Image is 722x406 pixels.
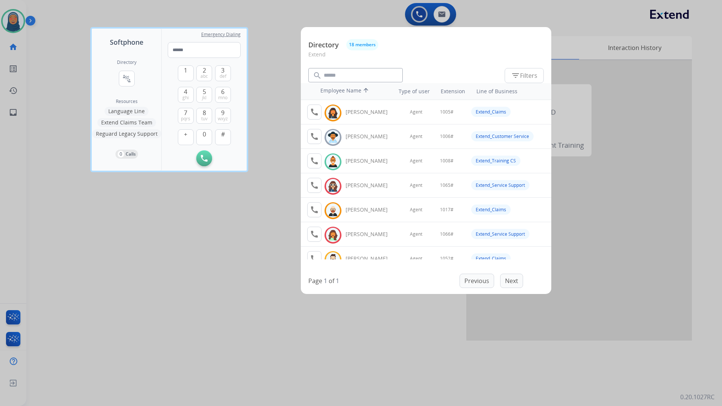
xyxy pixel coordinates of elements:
[203,87,206,96] span: 5
[410,109,422,115] span: Agent
[200,73,208,79] span: abc
[328,107,338,119] img: avatar
[328,156,338,168] img: avatar
[178,108,194,124] button: 7pqrs
[410,182,422,188] span: Agent
[221,66,224,75] span: 3
[122,74,131,83] mat-icon: connect_without_contact
[511,71,537,80] span: Filters
[440,182,454,188] span: 1065#
[505,68,544,83] button: Filters
[178,87,194,103] button: 4ghi
[105,107,149,116] button: Language Line
[440,109,454,115] span: 1005#
[184,108,187,117] span: 7
[410,207,422,213] span: Agent
[410,256,422,262] span: Agent
[346,157,396,165] div: [PERSON_NAME]
[511,71,520,80] mat-icon: filter_list
[471,253,511,264] div: Extend_Claims
[184,130,187,139] span: +
[410,231,422,237] span: Agent
[328,229,338,241] img: avatar
[346,39,378,50] button: 18 members
[97,118,156,127] button: Extend Claims Team
[440,133,454,139] span: 1006#
[117,59,137,65] h2: Directory
[346,230,396,238] div: [PERSON_NAME]
[215,65,231,81] button: 3def
[310,230,319,239] mat-icon: call
[196,65,212,81] button: 2abc
[310,205,319,214] mat-icon: call
[218,116,228,122] span: wxyz
[110,37,143,47] span: Softphone
[346,182,396,189] div: [PERSON_NAME]
[680,392,714,401] p: 0.20.1027RC
[310,156,319,165] mat-icon: call
[440,231,454,237] span: 1066#
[221,130,225,139] span: #
[328,132,338,143] img: avatar
[471,131,534,141] div: Extend_Customer Service
[218,95,228,101] span: mno
[388,84,434,99] th: Type of user
[184,66,187,75] span: 1
[221,87,224,96] span: 6
[220,73,226,79] span: def
[201,116,208,122] span: tuv
[361,87,370,96] mat-icon: arrow_upward
[313,71,322,80] mat-icon: search
[118,151,124,158] p: 0
[346,206,396,214] div: [PERSON_NAME]
[203,130,206,139] span: 0
[328,180,338,192] img: avatar
[317,83,384,100] th: Employee Name
[184,87,187,96] span: 4
[308,50,544,64] p: Extend
[440,158,454,164] span: 1008#
[346,255,396,262] div: [PERSON_NAME]
[410,133,422,139] span: Agent
[196,87,212,103] button: 5jkl
[346,108,396,116] div: [PERSON_NAME]
[440,256,454,262] span: 1052#
[203,108,206,117] span: 8
[221,108,224,117] span: 9
[410,158,422,164] span: Agent
[215,129,231,145] button: #
[328,254,338,265] img: avatar
[182,95,189,101] span: ghi
[196,108,212,124] button: 8tuv
[201,155,208,162] img: call-button
[115,150,138,159] button: 0Calls
[308,40,339,50] p: Directory
[471,107,511,117] div: Extend_Claims
[178,129,194,145] button: +
[310,181,319,190] mat-icon: call
[201,32,241,38] span: Emergency Dialing
[310,108,319,117] mat-icon: call
[328,205,338,217] img: avatar
[215,87,231,103] button: 6mno
[473,84,548,99] th: Line of Business
[310,132,319,141] mat-icon: call
[471,229,529,239] div: Extend_Service Support
[471,180,529,190] div: Extend_Service Support
[202,95,206,101] span: jkl
[329,276,334,285] p: of
[346,133,396,140] div: [PERSON_NAME]
[116,98,138,105] span: Resources
[203,66,206,75] span: 2
[440,207,454,213] span: 1017#
[178,65,194,81] button: 1
[471,156,520,166] div: Extend_Training CS
[471,205,511,215] div: Extend_Claims
[215,108,231,124] button: 9wxyz
[92,129,161,138] button: Reguard Legacy Support
[310,254,319,263] mat-icon: call
[308,276,322,285] p: Page
[126,151,136,158] p: Calls
[196,129,212,145] button: 0
[437,84,469,99] th: Extension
